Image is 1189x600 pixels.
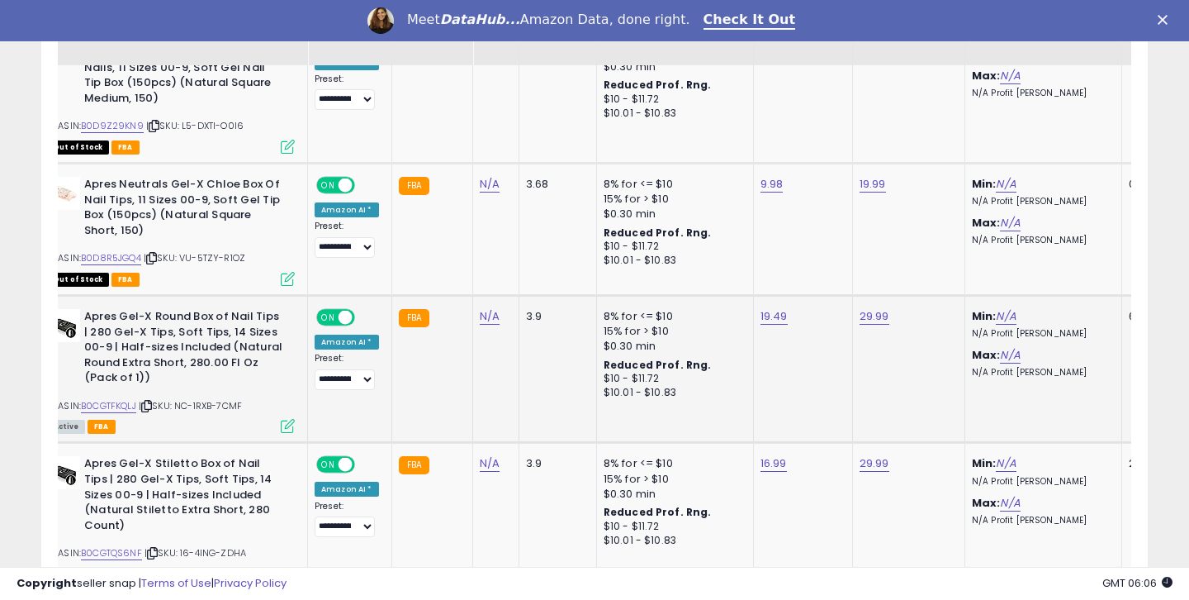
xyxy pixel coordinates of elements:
[144,546,246,560] span: | SKU: 16-4ING-ZDHA
[972,455,997,471] b: Min:
[860,176,886,193] a: 19.99
[47,309,80,342] img: 31khmJek0lL._SL40_.jpg
[604,107,741,121] div: $10.01 - $10.83
[1158,15,1174,25] div: Close
[81,399,136,413] a: B0CGTFKQLJ
[860,308,889,325] a: 29.99
[399,177,429,195] small: FBA
[972,88,1109,99] p: N/A Profit [PERSON_NAME]
[972,176,997,192] b: Min:
[84,30,285,111] b: Apres Neutrals Gel-X [PERSON_NAME] Box Of Press On Nails, 11 Sizes 00-9, Soft Gel Nail Tip Box (1...
[141,575,211,591] a: Terms of Use
[972,367,1109,379] p: N/A Profit [PERSON_NAME]
[315,335,379,350] div: Amazon AI *
[84,177,285,242] b: Apres Neutrals Gel-X Chloe Box Of Nail Tips, 11 Sizes 00-9, Soft Gel Tip Box (150pcs) (Natural Sq...
[972,495,1001,511] b: Max:
[84,309,285,390] b: Apres Gel-X Round Box of Nail Tips | 280 Gel-X Tips, Soft Tips, 14 Sizes 00-9 | Half-sizes Includ...
[480,176,500,193] a: N/A
[604,520,741,534] div: $10 - $11.72
[760,176,784,193] a: 9.98
[1129,456,1180,471] div: 29
[604,192,741,207] div: 15% for > $10
[480,455,500,472] a: N/A
[972,308,997,324] b: Min:
[315,482,379,497] div: Amazon AI *
[399,309,429,327] small: FBA
[860,455,889,472] a: 29.99
[111,273,140,287] span: FBA
[604,386,741,400] div: $10.01 - $10.83
[399,456,429,474] small: FBA
[17,575,77,591] strong: Copyright
[1129,177,1180,192] div: 0
[604,358,712,372] b: Reduced Prof. Rng.
[1000,215,1020,231] a: N/A
[972,68,1001,83] b: Max:
[604,472,741,487] div: 15% for > $10
[47,140,109,155] span: All listings that are currently out of stock and unavailable for purchase on Amazon
[972,347,1001,363] b: Max:
[996,176,1016,193] a: N/A
[526,177,584,192] div: 3.68
[1102,575,1172,591] span: 2025-09-7 06:06 GMT
[47,177,80,210] img: 31OBYBKf7mL._SL40_.jpg
[604,207,741,221] div: $0.30 min
[88,420,116,434] span: FBA
[84,456,285,537] b: Apres Gel-X Stiletto Box of Nail Tips | 280 Gel-X Tips, Soft Tips, 14 Sizes 00-9 | Half-sizes Inc...
[315,74,379,111] div: Preset:
[972,235,1109,246] p: N/A Profit [PERSON_NAME]
[760,308,788,325] a: 19.49
[353,458,379,472] span: OFF
[604,78,712,92] b: Reduced Prof. Rng.
[972,215,1001,231] b: Max:
[47,456,80,489] img: 312D0BmAcjL._SL40_.jpg
[144,251,245,264] span: | SKU: VU-5TZY-R1OZ
[604,505,712,519] b: Reduced Prof. Rng.
[1000,68,1020,84] a: N/A
[81,119,144,133] a: B0D9Z29KN9
[604,309,741,324] div: 8% for <= $10
[214,575,287,591] a: Privacy Policy
[17,576,287,592] div: seller snap | |
[407,12,690,28] div: Meet Amazon Data, done right.
[353,179,379,193] span: OFF
[146,119,244,132] span: | SKU: L5-DXTI-O0I6
[972,476,1109,488] p: N/A Profit [PERSON_NAME]
[81,546,142,560] a: B0CGTQS6NF
[996,455,1016,472] a: N/A
[318,179,339,193] span: ON
[318,311,339,325] span: ON
[604,487,741,502] div: $0.30 min
[604,226,712,240] b: Reduced Prof. Rng.
[315,501,379,538] div: Preset:
[972,328,1109,340] p: N/A Profit [PERSON_NAME]
[604,60,741,74] div: $0.30 min
[315,202,379,217] div: Amazon AI *
[972,196,1109,207] p: N/A Profit [PERSON_NAME]
[1129,309,1180,324] div: 65
[1000,347,1020,364] a: N/A
[526,456,584,471] div: 3.9
[315,221,379,258] div: Preset:
[703,12,796,30] a: Check It Out
[440,12,520,27] i: DataHub...
[604,534,741,548] div: $10.01 - $10.83
[604,93,741,107] div: $10 - $11.72
[353,311,379,325] span: OFF
[604,240,741,254] div: $10 - $11.72
[604,324,741,339] div: 15% for > $10
[760,455,787,472] a: 16.99
[81,251,141,265] a: B0D8R5JGQ4
[47,273,109,287] span: All listings that are currently out of stock and unavailable for purchase on Amazon
[47,420,85,434] span: All listings currently available for purchase on Amazon
[315,353,379,390] div: Preset:
[1000,495,1020,512] a: N/A
[111,140,140,155] span: FBA
[139,399,242,412] span: | SKU: NC-1RXB-7CMF
[972,515,1109,526] p: N/A Profit [PERSON_NAME]
[526,309,584,324] div: 3.9
[480,308,500,325] a: N/A
[604,456,741,471] div: 8% for <= $10
[604,254,741,268] div: $10.01 - $10.83
[996,308,1016,325] a: N/A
